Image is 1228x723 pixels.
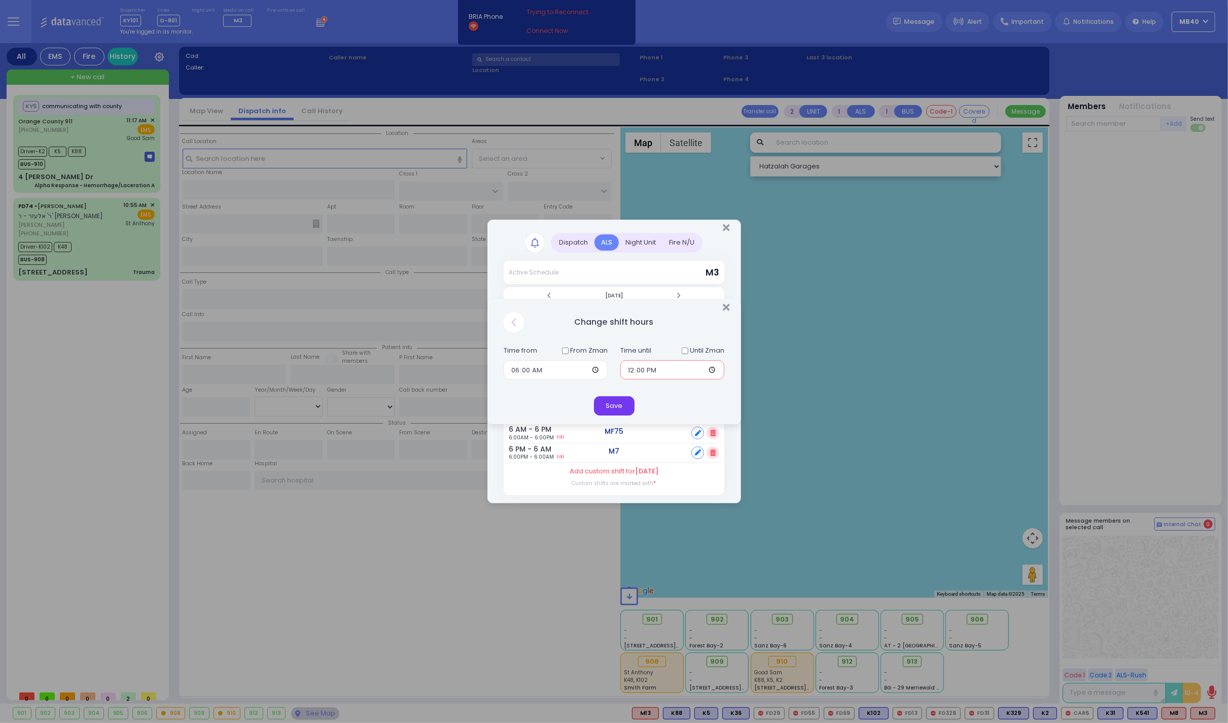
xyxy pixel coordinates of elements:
button: Close [723,302,729,313]
button: Save [594,396,635,416]
label: From Zman [570,346,608,356]
label: Time from [504,341,537,360]
h5: Change shift hours [575,316,654,328]
label: Time until [620,341,651,360]
label: Until Zman [690,346,724,356]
